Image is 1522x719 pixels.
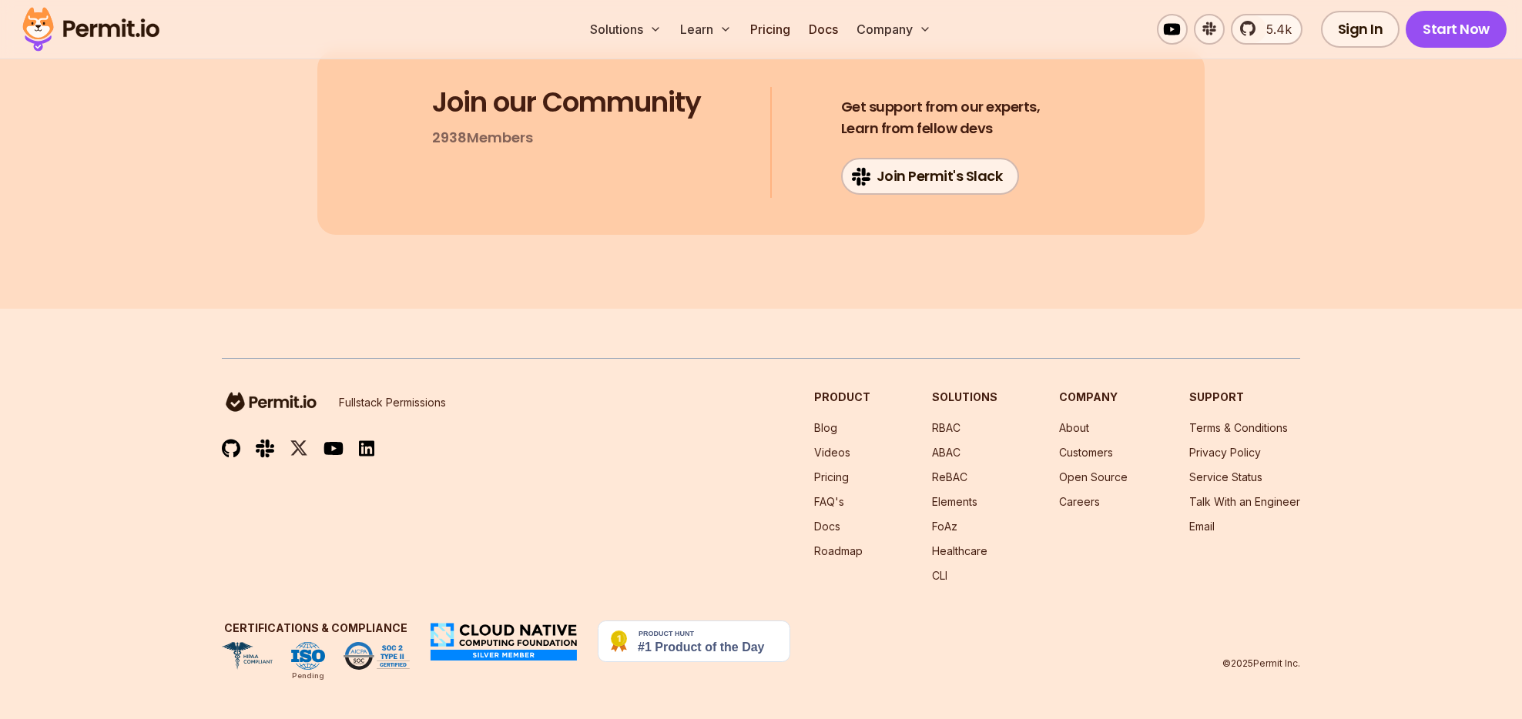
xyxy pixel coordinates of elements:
a: Email [1189,520,1215,533]
a: Healthcare [932,544,987,557]
a: FoAz [932,520,957,533]
h4: Learn from fellow devs [841,96,1041,139]
img: youtube [324,440,344,457]
a: 5.4k [1231,14,1302,45]
a: FAQ's [814,495,844,508]
a: ReBAC [932,470,967,483]
img: ISO [291,642,325,670]
p: Fullstack Permissions [339,395,446,410]
a: Elements [932,495,977,508]
h3: Solutions [932,390,997,405]
a: Join Permit's Slack [841,158,1020,195]
a: Pricing [744,14,796,45]
p: 2938 Members [432,127,533,149]
a: Sign In [1321,11,1400,48]
img: Permit.io - Never build permissions again | Product Hunt [598,620,790,662]
button: Company [850,14,937,45]
img: github [222,439,240,458]
img: Permit logo [15,3,166,55]
span: Get support from our experts, [841,96,1041,118]
span: 5.4k [1257,20,1292,38]
button: Learn [674,14,738,45]
a: CLI [932,569,947,582]
h3: Join our Community [432,87,701,118]
img: twitter [290,439,308,458]
a: Customers [1059,446,1113,459]
a: Privacy Policy [1189,446,1261,459]
a: Open Source [1059,470,1128,483]
img: linkedin [359,440,374,457]
h3: Certifications & Compliance [222,620,410,636]
a: Pricing [814,470,849,483]
a: Roadmap [814,544,863,557]
a: Blog [814,421,837,434]
a: Talk With an Engineer [1189,495,1300,508]
a: Docs [814,520,840,533]
a: RBAC [932,421,960,434]
h3: Support [1189,390,1300,405]
a: About [1059,421,1089,434]
a: Service Status [1189,470,1262,483]
a: Start Now [1406,11,1507,48]
a: Careers [1059,495,1100,508]
h3: Company [1059,390,1128,405]
a: Videos [814,446,850,459]
h3: Product [814,390,870,405]
a: ABAC [932,446,960,459]
img: SOC [344,642,410,670]
img: HIPAA [222,642,273,670]
a: Docs [803,14,844,45]
button: Solutions [584,14,668,45]
img: logo [222,390,320,414]
p: © 2025 Permit Inc. [1222,657,1300,670]
a: Terms & Conditions [1189,421,1288,434]
img: slack [256,438,274,459]
div: Pending [292,670,324,682]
